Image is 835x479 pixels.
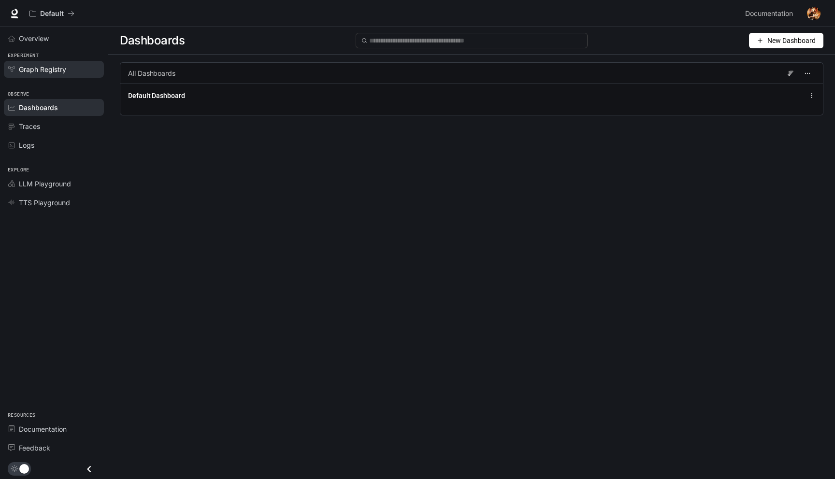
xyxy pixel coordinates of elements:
[19,33,49,43] span: Overview
[19,424,67,434] span: Documentation
[19,463,29,474] span: Dark mode toggle
[4,118,104,135] a: Traces
[741,4,800,23] a: Documentation
[804,4,823,23] button: User avatar
[807,7,821,20] img: User avatar
[19,197,70,208] span: TTS Playground
[4,30,104,47] a: Overview
[749,33,823,48] button: New Dashboard
[78,459,100,479] button: Close drawer
[4,175,104,192] a: LLM Playground
[19,443,50,453] span: Feedback
[25,4,79,23] button: All workspaces
[120,31,185,50] span: Dashboards
[767,35,816,46] span: New Dashboard
[4,99,104,116] a: Dashboards
[128,91,185,100] a: Default Dashboard
[4,421,104,437] a: Documentation
[19,179,71,189] span: LLM Playground
[745,8,793,20] span: Documentation
[40,10,64,18] p: Default
[19,121,40,131] span: Traces
[128,69,175,78] span: All Dashboards
[19,102,58,113] span: Dashboards
[4,137,104,154] a: Logs
[4,194,104,211] a: TTS Playground
[4,61,104,78] a: Graph Registry
[4,439,104,456] a: Feedback
[19,64,66,74] span: Graph Registry
[19,140,34,150] span: Logs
